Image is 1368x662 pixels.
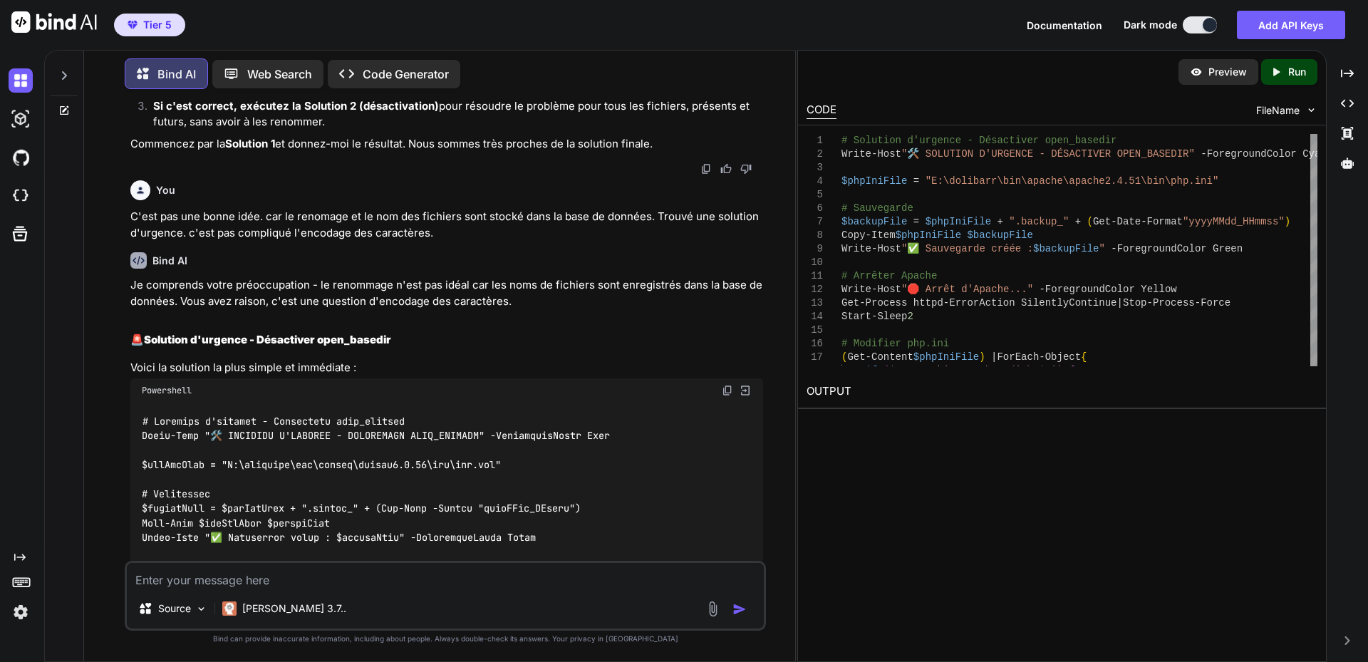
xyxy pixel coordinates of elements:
span: - [1111,243,1116,254]
span: $backupFile [841,216,907,227]
div: 4 [807,175,823,188]
img: githubDark [9,145,33,170]
li: pour résoudre le problème pour tous les fichiers, présents et futurs, sans avoir à les renommer. [142,98,763,130]
span: ) [1057,365,1062,376]
img: Pick Models [195,603,207,615]
img: Bind AI [11,11,97,33]
p: Run [1288,65,1306,79]
span: Tier 5 [143,18,172,32]
span: match [913,365,943,376]
span: Force [1201,297,1230,309]
span: | [991,351,997,363]
span: ) [979,351,985,363]
span: { [1081,351,1087,363]
span: # Solution d'urgence - Désactiver open_basedir [841,135,1116,146]
span: ForEach-Object [997,351,1081,363]
span: Format [1146,216,1182,227]
img: chevron down [1305,104,1317,116]
span: $_ [889,365,901,376]
span: Dark mode [1124,18,1177,32]
span: '^open_basedir\s*=' [943,365,1057,376]
span: = [913,175,918,187]
div: 8 [807,229,823,242]
span: { [1069,365,1074,376]
span: + [1074,216,1080,227]
p: Bind AI [157,66,196,83]
span: "E:\dolibarr\bin\apache\apache2.4.51\bin\php.ini" [925,175,1218,187]
h2: OUTPUT [798,375,1326,408]
span: Documentation [1027,19,1102,31]
div: 2 [807,148,823,161]
p: Source [158,601,191,616]
span: Write-Host [841,243,901,254]
span: - [907,365,913,376]
div: 17 [807,351,823,364]
div: 18 [807,364,823,378]
span: ForegroundColor Yellow [1045,284,1177,295]
span: ".backup_" [1009,216,1069,227]
span: Get-Date [1093,216,1141,227]
div: 3 [807,161,823,175]
span: - [943,297,948,309]
span: # Modifier php.ini [841,338,949,349]
div: CODE [807,102,836,119]
span: # Sauvegarde [841,202,913,214]
p: Voici la solution la plus simple et immédiate : [130,360,763,376]
span: ForegroundColor Cyan [1206,148,1326,160]
img: premium [128,21,138,29]
img: Claude 3.7 Sonnet (Anthropic) [222,601,237,616]
span: " [1099,243,1104,254]
strong: Solution d'urgence - Désactiver open_basedir [144,333,391,346]
button: Documentation [1027,18,1102,33]
span: FileName [1256,103,1300,118]
img: like [720,163,732,175]
span: $phpIniFile [895,229,960,241]
div: 10 [807,256,823,269]
span: "✅ Sauvegarde créée : [901,243,1033,254]
img: icon [732,602,747,616]
span: - [1201,148,1206,160]
h2: 🚨 [130,332,763,348]
p: Bind can provide inaccurate information, including about people. Always double-check its answers.... [125,633,766,644]
span: = [913,216,918,227]
span: ( [841,351,847,363]
span: "🛑 Arrêt d'Apache..." [901,284,1033,295]
span: - [1194,297,1200,309]
span: Start-Sleep [841,311,907,322]
div: 5 [807,188,823,202]
img: attachment [705,601,721,617]
strong: Si c'est correct, exécutez la Solution 2 (désactivation) [153,99,439,113]
h6: Bind AI [152,254,187,268]
div: 16 [807,337,823,351]
span: Write-Host [841,284,901,295]
span: ( [883,365,888,376]
img: cloudideIcon [9,184,33,208]
img: settings [9,600,33,624]
img: darkAi-studio [9,107,33,131]
div: 9 [807,242,823,256]
div: 15 [807,324,823,337]
span: ) [1284,216,1290,227]
span: $backupFile [967,229,1032,241]
span: $phpIniFile [925,216,990,227]
span: ( [1087,216,1092,227]
span: Write-Host [841,148,901,160]
div: 13 [807,296,823,310]
span: - [1141,216,1146,227]
p: Commencez par la et donnez-moi le résultat. Nous sommes très proches de la solution finale. [130,136,763,152]
div: 12 [807,283,823,296]
button: Add API Keys [1237,11,1345,39]
p: Web Search [247,66,312,83]
h6: You [156,183,175,197]
p: Je comprends votre préoccupation - le renommage n'est pas idéal car les noms de fichiers sont enr... [130,277,763,309]
p: Code Generator [363,66,449,83]
span: # Arrêter Apache [841,270,937,281]
span: Powershell [142,385,192,396]
img: Open in Browser [739,384,752,397]
span: $backupFile [1033,243,1099,254]
span: ErrorAction SilentlyContinue [949,297,1116,309]
button: premiumTier 5 [114,14,185,36]
span: 2 [907,311,913,322]
span: "yyyyMMdd_HHmmss" [1183,216,1285,227]
img: dislike [740,163,752,175]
